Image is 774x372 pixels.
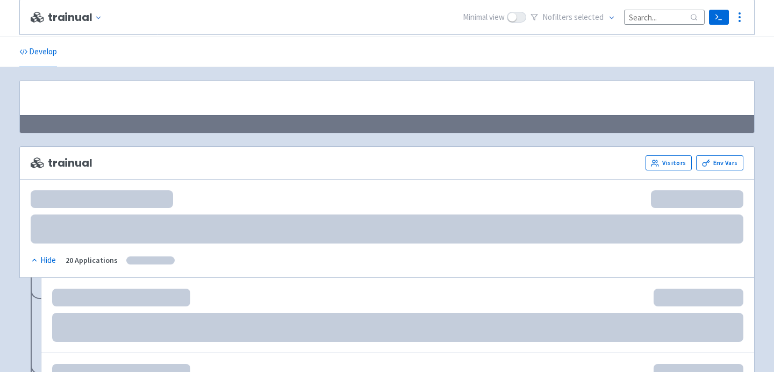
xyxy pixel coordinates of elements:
[31,157,92,169] span: trainual
[696,155,743,170] a: Env Vars
[31,254,56,267] div: Hide
[574,12,604,22] span: selected
[646,155,692,170] a: Visitors
[66,254,118,267] div: 20 Applications
[624,10,705,24] input: Search...
[48,11,106,24] button: trainual
[542,11,604,24] span: No filter s
[709,10,729,25] a: Terminal
[463,11,505,24] span: Minimal view
[19,37,57,67] a: Develop
[31,254,57,267] button: Hide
